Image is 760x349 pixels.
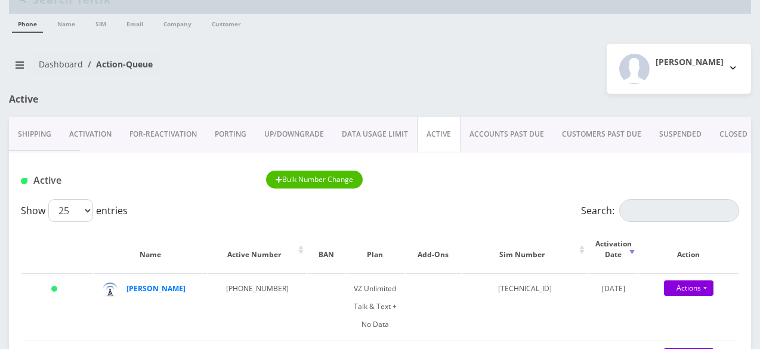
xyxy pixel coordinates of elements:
a: Actions [664,280,713,296]
span: [DATE] [602,283,625,294]
th: Active Number: activate to sort column ascending [208,227,307,272]
a: Shipping [9,117,60,152]
td: [PHONE_NUMBER] [208,273,307,339]
h1: Active [21,175,248,186]
a: Name [51,14,81,32]
a: UP/DOWNGRADE [255,117,333,152]
a: Dashboard [39,58,83,70]
a: CUSTOMERS PAST DUE [553,117,650,152]
select: Showentries [48,199,93,222]
th: Plan [346,227,405,272]
a: Company [157,14,197,32]
a: SIM [89,14,112,32]
td: [TECHNICAL_ID] [462,273,588,339]
a: CLOSED [710,117,756,152]
a: ACCOUNTS PAST DUE [461,117,553,152]
a: PORTING [206,117,255,152]
li: Action-Queue [83,58,153,70]
button: [PERSON_NAME] [607,44,751,94]
th: Activation Date: activate to sort column ascending [589,227,638,272]
a: [PERSON_NAME] [126,283,186,294]
a: DATA USAGE LIMIT [333,117,417,152]
h2: [PERSON_NAME] [656,57,724,67]
a: Activation [60,117,121,152]
th: Sim Number: activate to sort column ascending [462,227,588,272]
input: Search: [619,199,739,222]
button: Bulk Number Change [266,171,363,189]
label: Show entries [21,199,128,222]
nav: breadcrumb [9,52,371,86]
img: Active [21,178,27,184]
a: Customer [206,14,247,32]
a: ACTIVE [417,117,461,152]
h1: Active [9,94,245,105]
th: Action [639,227,738,272]
td: VZ Unlimited Talk & Text + No Data [346,273,405,339]
label: Search: [581,199,739,222]
th: BAN [308,227,345,272]
a: Email [121,14,149,32]
a: FOR-REActivation [121,117,206,152]
th: Add-Ons [406,227,461,272]
a: SUSPENDED [650,117,710,152]
a: Phone [12,14,43,33]
th: Name [94,227,206,272]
